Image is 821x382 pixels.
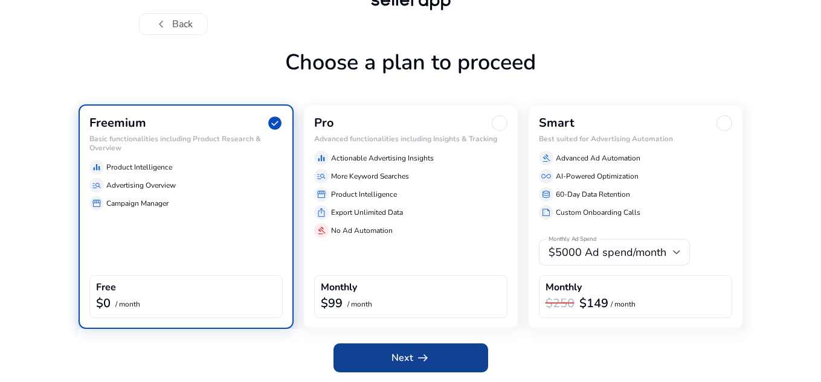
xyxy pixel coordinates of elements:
[391,351,430,365] span: Next
[347,301,372,308] p: / month
[546,296,575,311] h3: $250
[317,226,326,235] span: gavel
[331,153,434,164] p: Actionable Advertising Insights
[556,189,630,200] p: 60-Day Data Retention
[549,235,596,244] mat-label: Monthly Ad Spend
[317,208,326,217] span: ios_share
[92,199,101,208] span: storefront
[96,295,111,311] b: $0
[579,295,608,311] b: $149
[89,135,283,152] h6: Basic functionalities including Product Research & Overview
[317,171,326,181] span: manage_search
[556,171,639,182] p: AI-Powered Optimization
[267,115,283,131] span: check_circle
[611,301,636,308] p: / month
[106,180,176,191] p: Advertising Overview
[556,207,640,218] p: Custom Onboarding Calls
[92,180,101,190] span: manage_search
[106,162,172,173] p: Product Intelligence
[541,189,551,199] span: database
[92,162,101,172] span: equalizer
[333,343,488,372] button: Nextarrow_right_alt
[541,171,551,181] span: all_inclusive
[317,153,326,163] span: equalizer
[331,207,403,218] p: Export Unlimited Data
[541,208,551,217] span: summarize
[416,351,430,365] span: arrow_right_alt
[154,17,169,31] span: chevron_left
[541,153,551,163] span: gavel
[539,135,732,143] h6: Best suited for Advertising Automation
[317,189,326,199] span: storefront
[79,49,743,104] h1: Choose a plan to proceed
[546,282,582,293] h4: Monthly
[96,282,116,293] h4: Free
[314,116,334,130] h3: Pro
[556,153,640,164] p: Advanced Ad Automation
[331,171,409,182] p: More Keyword Searches
[331,189,397,200] p: Product Intelligence
[539,116,575,130] h3: Smart
[321,295,343,311] b: $99
[139,13,208,35] button: chevron_leftBack
[331,225,393,236] p: No Ad Automation
[89,116,146,130] h3: Freemium
[321,282,357,293] h4: Monthly
[549,245,666,259] span: $5000 Ad spend/month
[314,135,507,143] h6: Advanced functionalities including Insights & Tracking
[106,198,169,209] p: Campaign Manager
[115,301,140,308] p: / month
